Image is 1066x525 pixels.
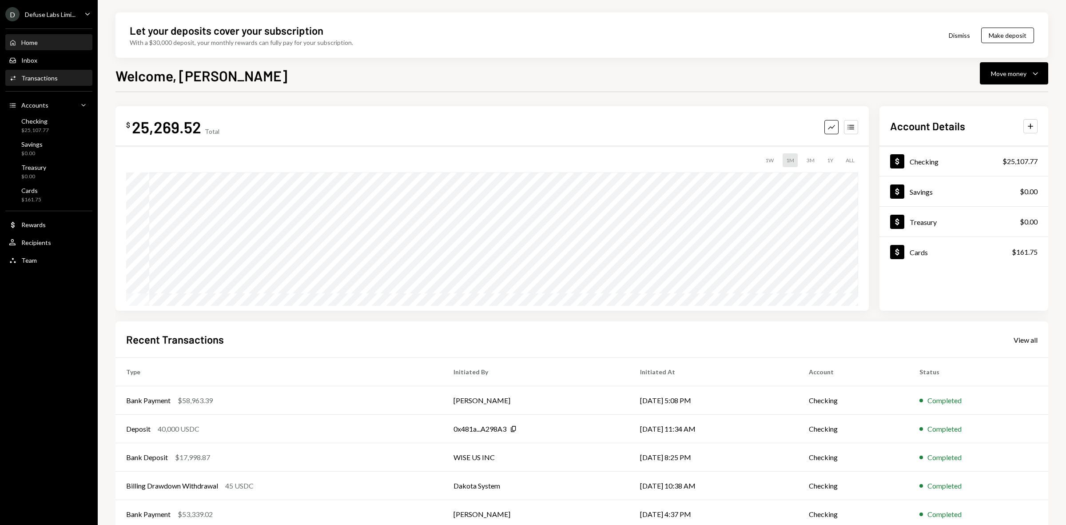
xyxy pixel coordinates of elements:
[629,386,798,415] td: [DATE] 5:08 PM
[5,34,92,50] a: Home
[126,395,171,406] div: Bank Payment
[21,140,43,148] div: Savings
[762,153,777,167] div: 1W
[842,153,858,167] div: ALL
[1020,186,1038,197] div: $0.00
[5,115,92,136] a: Checking$25,107.77
[158,424,199,434] div: 40,000 USDC
[5,252,92,268] a: Team
[21,196,41,204] div: $161.75
[5,216,92,232] a: Rewards
[910,188,933,196] div: Savings
[453,424,506,434] div: 0x481a...A298A3
[879,237,1048,267] a: Cards$161.75
[1020,216,1038,227] div: $0.00
[629,358,798,386] th: Initiated At
[798,415,908,443] td: Checking
[879,176,1048,206] a: Savings$0.00
[823,153,837,167] div: 1Y
[21,256,37,264] div: Team
[115,358,443,386] th: Type
[21,101,48,109] div: Accounts
[21,74,58,82] div: Transactions
[5,97,92,113] a: Accounts
[178,509,213,520] div: $53,339.02
[927,424,962,434] div: Completed
[21,150,43,157] div: $0.00
[21,221,46,228] div: Rewards
[126,120,130,129] div: $
[910,248,928,256] div: Cards
[798,386,908,415] td: Checking
[126,509,171,520] div: Bank Payment
[5,52,92,68] a: Inbox
[5,138,92,159] a: Savings$0.00
[5,184,92,205] a: Cards$161.75
[443,358,629,386] th: Initiated By
[910,157,939,166] div: Checking
[21,164,46,171] div: Treasury
[927,452,962,463] div: Completed
[205,128,219,135] div: Total
[5,161,92,182] a: Treasury$0.00
[25,11,76,18] div: Defuse Labs Limi...
[879,207,1048,236] a: Treasury$0.00
[443,443,629,472] td: WISE US INC
[798,472,908,500] td: Checking
[927,509,962,520] div: Completed
[21,117,49,125] div: Checking
[5,70,92,86] a: Transactions
[126,481,218,491] div: Billing Drawdown Withdrawal
[175,452,210,463] div: $17,998.87
[130,38,353,47] div: With a $30,000 deposit, your monthly rewards can fully pay for your subscription.
[938,25,981,46] button: Dismiss
[991,69,1026,78] div: Move money
[126,332,224,347] h2: Recent Transactions
[629,415,798,443] td: [DATE] 11:34 AM
[21,187,41,194] div: Cards
[798,358,908,386] th: Account
[130,23,323,38] div: Let your deposits cover your subscription
[225,481,254,491] div: 45 USDC
[21,127,49,134] div: $25,107.77
[909,358,1048,386] th: Status
[629,472,798,500] td: [DATE] 10:38 AM
[890,119,965,133] h2: Account Details
[879,146,1048,176] a: Checking$25,107.77
[798,443,908,472] td: Checking
[21,173,46,180] div: $0.00
[981,28,1034,43] button: Make deposit
[443,472,629,500] td: Dakota System
[21,239,51,246] div: Recipients
[980,62,1048,84] button: Move money
[927,481,962,491] div: Completed
[1012,247,1038,257] div: $161.75
[783,153,798,167] div: 1M
[21,39,38,46] div: Home
[927,395,962,406] div: Completed
[132,117,201,137] div: 25,269.52
[126,452,168,463] div: Bank Deposit
[629,443,798,472] td: [DATE] 8:25 PM
[1002,156,1038,167] div: $25,107.77
[126,424,151,434] div: Deposit
[1014,335,1038,345] a: View all
[178,395,213,406] div: $58,963.39
[803,153,818,167] div: 3M
[115,67,287,84] h1: Welcome, [PERSON_NAME]
[443,386,629,415] td: [PERSON_NAME]
[5,7,20,21] div: D
[5,234,92,250] a: Recipients
[910,218,937,226] div: Treasury
[21,56,37,64] div: Inbox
